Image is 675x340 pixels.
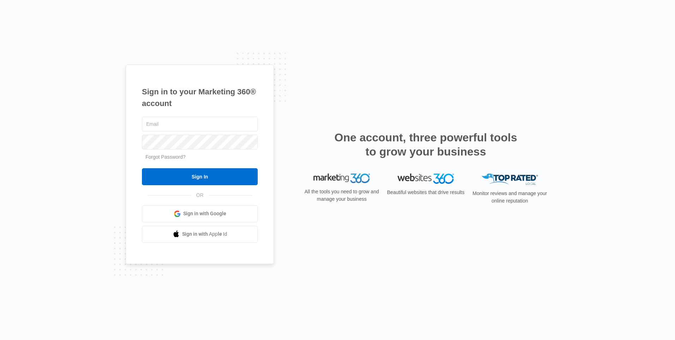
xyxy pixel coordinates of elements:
[332,130,519,159] h2: One account, three powerful tools to grow your business
[470,190,549,205] p: Monitor reviews and manage your online reputation
[142,117,258,131] input: Email
[142,86,258,109] h1: Sign in to your Marketing 360® account
[183,210,226,217] span: Sign in with Google
[313,174,370,183] img: Marketing 360
[302,188,381,203] p: All the tools you need to grow and manage your business
[398,174,454,184] img: Websites 360
[142,205,258,222] a: Sign in with Google
[482,174,538,185] img: Top Rated Local
[386,189,465,196] p: Beautiful websites that drive results
[145,154,186,160] a: Forgot Password?
[182,230,227,238] span: Sign in with Apple Id
[142,226,258,243] a: Sign in with Apple Id
[191,192,209,199] span: OR
[142,168,258,185] input: Sign In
